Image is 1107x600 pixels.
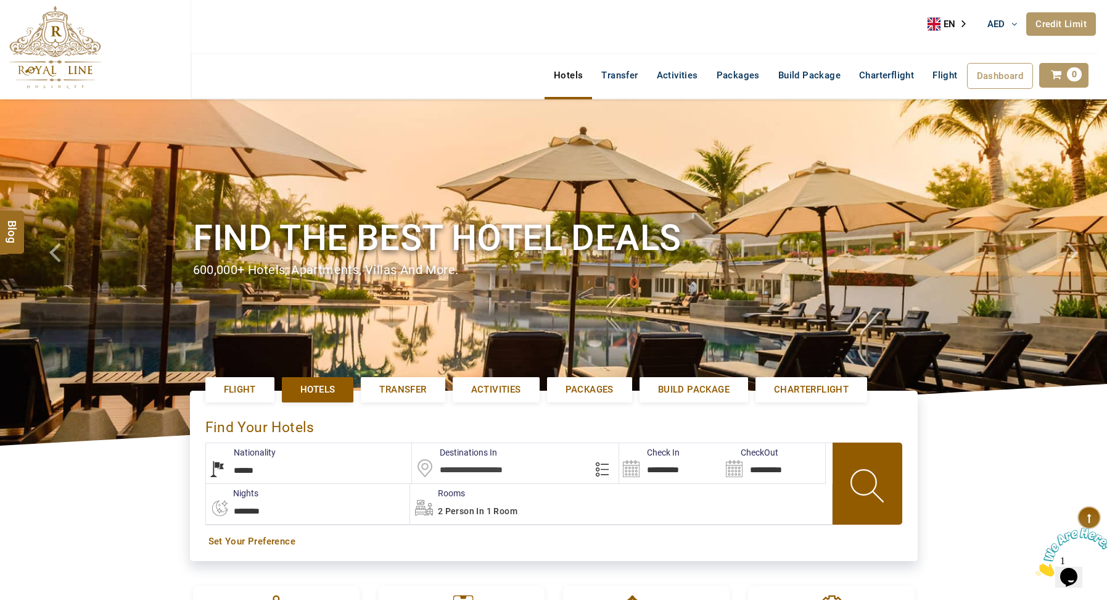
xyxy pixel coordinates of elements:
[361,377,445,402] a: Transfer
[5,5,81,54] img: Chat attention grabber
[206,446,276,459] label: Nationality
[755,377,867,402] a: Charterflight
[5,5,10,15] span: 1
[438,506,517,516] span: 2 Person in 1 Room
[205,487,258,499] label: nights
[205,377,274,402] a: Flight
[774,383,849,396] span: Charterflight
[707,63,769,88] a: Packages
[722,443,825,483] input: Search
[205,406,902,443] div: Find Your Hotels
[640,377,748,402] a: Build Package
[1039,63,1088,88] a: 0
[1026,12,1096,36] a: Credit Limit
[923,63,966,75] a: Flight
[658,383,730,396] span: Build Package
[379,383,426,396] span: Transfer
[282,377,353,402] a: Hotels
[592,63,647,88] a: Transfer
[300,383,335,396] span: Hotels
[193,215,915,261] h1: Find the best hotel deals
[545,63,592,88] a: Hotels
[412,446,497,459] label: Destinations In
[987,19,1005,30] span: AED
[932,69,957,81] span: Flight
[1031,523,1107,581] iframe: chat widget
[619,443,722,483] input: Search
[9,6,101,89] img: The Royal Line Holidays
[193,261,915,279] div: 600,000+ hotels, apartments, villas and more.
[722,446,778,459] label: CheckOut
[566,383,614,396] span: Packages
[410,487,465,499] label: Rooms
[224,383,256,396] span: Flight
[471,383,521,396] span: Activities
[859,70,914,81] span: Charterflight
[547,377,632,402] a: Packages
[769,63,850,88] a: Build Package
[850,63,923,88] a: Charterflight
[453,377,540,402] a: Activities
[977,70,1024,81] span: Dashboard
[928,15,974,33] div: Language
[928,15,974,33] a: EN
[648,63,707,88] a: Activities
[208,535,899,548] a: Set Your Preference
[1067,67,1082,81] span: 0
[619,446,680,459] label: Check In
[928,15,974,33] aside: Language selected: English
